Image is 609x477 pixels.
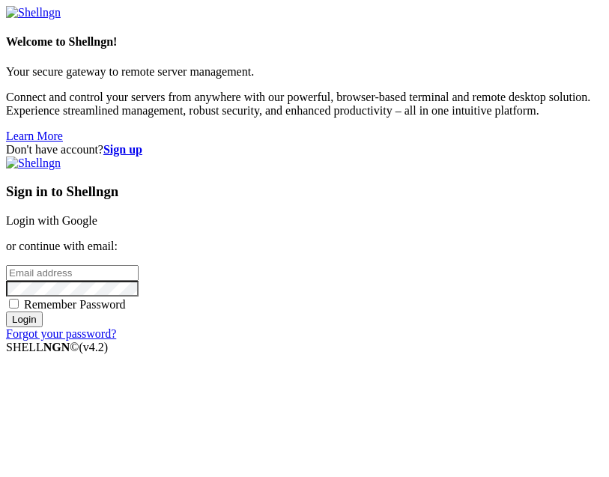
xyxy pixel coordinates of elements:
h4: Welcome to Shellngn! [6,35,603,49]
p: Your secure gateway to remote server management. [6,65,603,79]
a: Sign up [103,143,142,156]
b: NGN [43,341,70,353]
p: Connect and control your servers from anywhere with our powerful, browser-based terminal and remo... [6,91,603,118]
a: Learn More [6,130,63,142]
a: Forgot your password? [6,327,116,340]
img: Shellngn [6,157,61,170]
img: Shellngn [6,6,61,19]
span: 4.2.0 [79,341,109,353]
div: Don't have account? [6,143,603,157]
span: Remember Password [24,298,126,311]
input: Email address [6,265,139,281]
h3: Sign in to Shellngn [6,183,603,200]
span: SHELL © [6,341,108,353]
p: or continue with email: [6,240,603,253]
input: Remember Password [9,299,19,309]
a: Login with Google [6,214,97,227]
input: Login [6,312,43,327]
